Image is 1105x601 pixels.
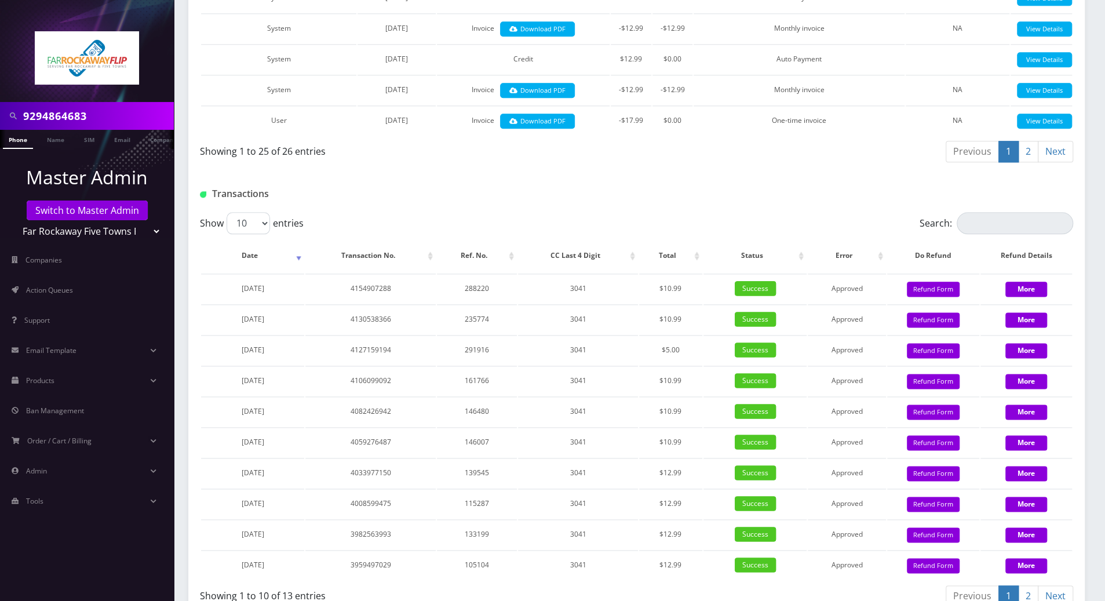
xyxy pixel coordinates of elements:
[1005,282,1047,297] button: More
[907,405,960,420] button: Refund Form
[27,436,92,446] span: Order / Cart / Billing
[518,304,638,334] td: 3041
[437,13,610,43] td: Invoice
[1017,52,1072,68] a: View Details
[808,366,885,395] td: Approved
[242,376,264,385] span: [DATE]
[639,519,702,549] td: $12.99
[735,465,776,480] span: Success
[652,44,692,74] td: $0.00
[907,374,960,389] button: Refund Form
[500,83,575,99] a: Download PDF
[1005,558,1047,573] button: More
[201,239,304,272] th: Date: activate to sort column ascending
[639,489,702,518] td: $12.99
[437,274,517,303] td: 288220
[201,13,356,43] td: System
[907,558,960,574] button: Refund Form
[437,44,610,74] td: Credit
[639,458,702,487] td: $12.99
[652,13,692,43] td: -$12.99
[437,335,517,365] td: 291916
[242,314,264,324] span: [DATE]
[200,140,628,158] div: Showing 1 to 25 of 26 entries
[437,304,517,334] td: 235774
[518,427,638,457] td: 3041
[906,105,1009,135] td: NA
[611,75,651,104] td: -$12.99
[227,212,270,234] select: Showentries
[639,550,702,580] td: $12.99
[385,23,408,33] span: [DATE]
[305,239,436,272] th: Transaction No.: activate to sort column ascending
[385,54,408,64] span: [DATE]
[242,560,264,570] span: [DATE]
[242,283,264,293] span: [DATE]
[78,130,100,148] a: SIM
[201,44,356,74] td: System
[611,13,651,43] td: -$12.99
[639,274,702,303] td: $10.99
[26,345,76,355] span: Email Template
[305,335,436,365] td: 4127159194
[946,141,999,162] a: Previous
[808,458,885,487] td: Approved
[887,239,980,272] th: Do Refund
[735,343,776,357] span: Success
[735,312,776,326] span: Success
[907,466,960,482] button: Refund Form
[808,519,885,549] td: Approved
[694,44,905,74] td: Auto Payment
[694,13,905,43] td: Monthly invoice
[907,527,960,543] button: Refund Form
[980,239,1072,272] th: Refund Details
[735,558,776,572] span: Success
[735,435,776,449] span: Success
[808,489,885,518] td: Approved
[694,105,905,135] td: One-time invoice
[437,396,517,426] td: 146480
[808,427,885,457] td: Approved
[735,496,776,511] span: Success
[242,529,264,539] span: [DATE]
[385,115,408,125] span: [DATE]
[201,75,356,104] td: System
[24,315,50,325] span: Support
[1005,435,1047,450] button: More
[808,396,885,426] td: Approved
[735,281,776,296] span: Success
[518,550,638,580] td: 3041
[639,366,702,395] td: $10.99
[1005,343,1047,358] button: More
[652,75,692,104] td: -$12.99
[500,114,575,129] a: Download PDF
[41,130,70,148] a: Name
[639,304,702,334] td: $10.99
[735,527,776,541] span: Success
[242,437,264,447] span: [DATE]
[200,191,206,198] img: Transactions
[1005,405,1047,420] button: More
[305,519,436,549] td: 3982563993
[808,550,885,580] td: Approved
[305,366,436,395] td: 4106099092
[1017,114,1072,129] a: View Details
[437,427,517,457] td: 146007
[27,201,148,220] a: Switch to Master Admin
[735,404,776,418] span: Success
[1005,312,1047,327] button: More
[639,335,702,365] td: $5.00
[1038,141,1073,162] a: Next
[518,274,638,303] td: 3041
[305,304,436,334] td: 4130538366
[907,282,960,297] button: Refund Form
[305,427,436,457] td: 4059276487
[500,21,575,37] a: Download PDF
[242,498,264,508] span: [DATE]
[808,239,885,272] th: Error: activate to sort column ascending
[1017,83,1072,99] a: View Details
[437,75,610,104] td: Invoice
[906,75,1009,104] td: NA
[437,550,517,580] td: 105104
